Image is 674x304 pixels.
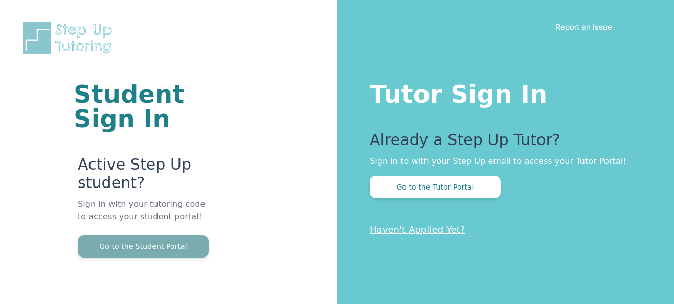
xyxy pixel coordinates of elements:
[78,198,214,235] p: Sign in with your tutoring code to access your student portal!
[370,224,465,235] a: Haven't Applied Yet?
[370,155,633,168] p: Sign in to with your Step Up email to access your Tutor Portal!
[555,21,612,32] a: Report an Issue
[370,176,501,198] button: Go to the Tutor Portal
[74,82,214,131] h1: Student Sign In
[370,182,501,192] a: Go to the Tutor Portal
[78,155,214,198] p: Active Step Up student?
[20,20,119,56] img: Step Up Tutoring horizontal logo
[370,78,633,106] h1: Tutor Sign In
[370,131,633,155] p: Already a Step Up Tutor?
[78,241,209,251] a: Go to the Student Portal
[78,235,209,258] button: Go to the Student Portal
